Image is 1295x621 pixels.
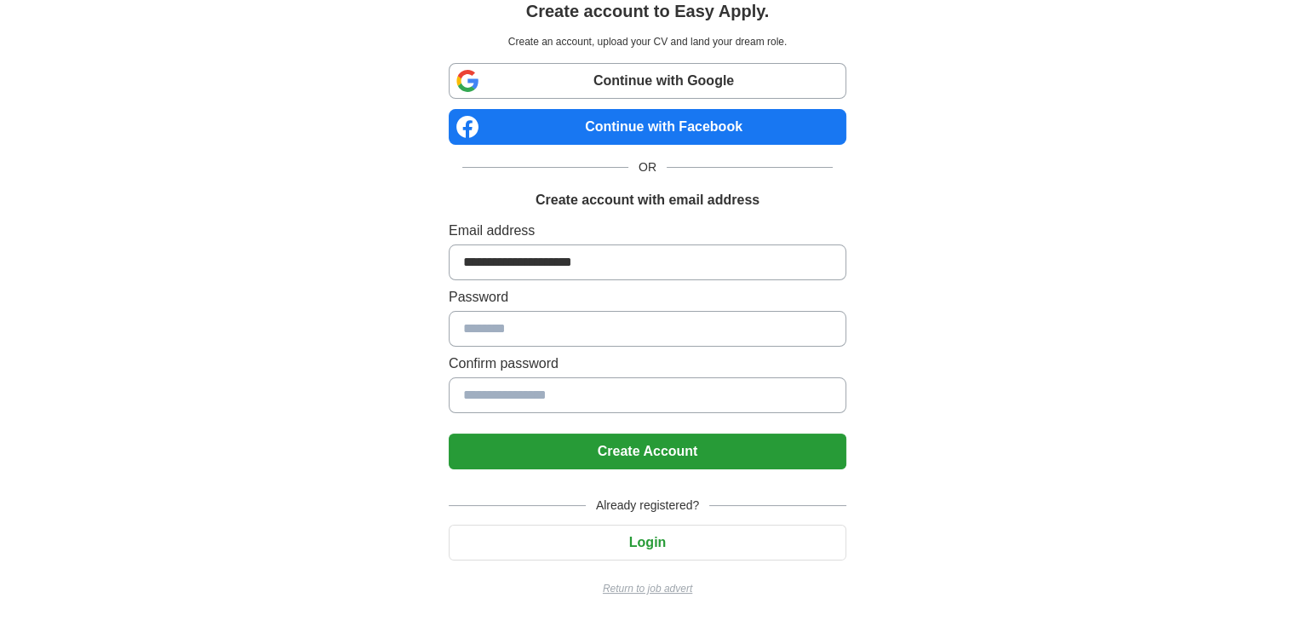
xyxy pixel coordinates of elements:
[536,190,759,210] h1: Create account with email address
[449,354,846,374] label: Confirm password
[628,158,667,176] span: OR
[449,287,846,308] label: Password
[449,221,846,241] label: Email address
[449,581,846,596] a: Return to job advert
[449,109,846,145] a: Continue with Facebook
[449,434,846,469] button: Create Account
[586,497,709,515] span: Already registered?
[452,34,843,49] p: Create an account, upload your CV and land your dream role.
[449,535,846,549] a: Login
[449,525,846,561] button: Login
[449,63,846,99] a: Continue with Google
